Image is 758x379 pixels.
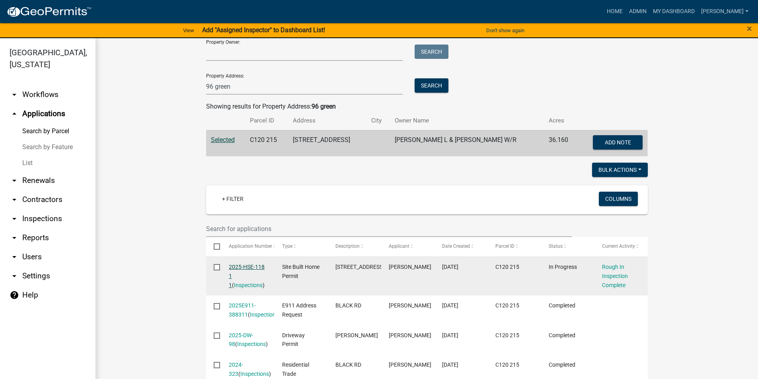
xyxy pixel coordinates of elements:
span: Keri Lewis [335,332,378,338]
datatable-header-cell: Parcel ID [488,237,541,256]
a: [PERSON_NAME] [698,4,752,19]
td: [PERSON_NAME] L & [PERSON_NAME] W/R [390,130,544,156]
span: 07/25/2024 [442,362,458,368]
span: 04/14/2025 [442,264,458,270]
span: Type [282,243,292,249]
span: Status [549,243,563,249]
div: Showing results for Property Address: [206,102,648,111]
datatable-header-cell: Current Activity [594,237,648,256]
span: C120 215 [495,264,519,270]
a: Selected [211,136,235,144]
span: Completed [549,362,575,368]
span: Add Note [605,139,631,145]
span: Applicant [389,243,409,249]
span: Date Created [442,243,470,249]
datatable-header-cell: Status [541,237,594,256]
a: + Filter [216,192,250,206]
i: arrow_drop_down [10,195,19,204]
th: Parcel ID [245,111,288,130]
a: Admin [626,4,650,19]
datatable-header-cell: Date Created [435,237,488,256]
span: C120 215 [495,362,519,368]
td: [STREET_ADDRESS] [288,130,366,156]
span: Completed [549,332,575,338]
i: help [10,290,19,300]
span: Paul Schofill [389,264,431,270]
button: Columns [599,192,638,206]
span: C120 215 [495,332,519,338]
span: Completed [549,302,575,309]
td: C120 215 [245,130,288,156]
datatable-header-cell: Type [275,237,328,256]
a: Inspections [250,311,279,318]
span: Keri Lewis [389,332,431,338]
th: Owner Name [390,111,544,130]
a: Rough In Inspection Complete [602,264,628,288]
a: 2025-DW-98 [229,332,253,348]
span: BLACK RD [335,302,361,309]
a: 2024-323 [229,362,243,377]
div: ( ) [229,331,267,349]
a: Inspections [237,341,266,347]
a: My Dashboard [650,4,698,19]
span: BLACK RD [335,362,361,368]
a: Inspections [234,282,263,288]
button: Close [747,24,752,33]
span: Michael Sego [389,362,431,368]
span: Current Activity [602,243,635,249]
span: Driveway Permit [282,332,305,348]
span: In Progress [549,264,577,270]
i: arrow_drop_down [10,252,19,262]
i: arrow_drop_up [10,109,19,119]
span: Keri Lewis [389,302,431,309]
i: arrow_drop_down [10,271,19,281]
a: Inspections [240,371,269,377]
span: × [747,23,752,34]
span: Application Number [229,243,272,249]
datatable-header-cell: Application Number [221,237,275,256]
strong: Add "Assigned Inspector" to Dashboard List! [202,26,325,34]
i: arrow_drop_down [10,214,19,224]
a: View [180,24,197,37]
span: Site Built Home Permit [282,264,320,279]
th: Acres [544,111,578,130]
span: 96 GREEN RD [335,264,384,270]
a: Home [604,4,626,19]
i: arrow_drop_down [10,233,19,243]
i: arrow_drop_down [10,176,19,185]
span: E911 Address Request [282,302,316,318]
button: Don't show again [483,24,528,37]
button: Bulk Actions [592,163,648,177]
span: Description [335,243,360,249]
input: Search for applications [206,221,572,237]
button: Search [415,45,448,59]
strong: 96 green [312,103,336,110]
i: arrow_drop_down [10,90,19,99]
div: ( ) [229,301,267,319]
th: Address [288,111,366,130]
td: 36.160 [544,130,578,156]
span: 03/10/2025 [442,332,458,338]
button: Search [415,78,448,93]
span: Parcel ID [495,243,514,249]
datatable-header-cell: Description [328,237,381,256]
a: 2025E911-388311 [229,302,256,318]
span: C120 215 [495,302,519,309]
datatable-header-cell: Applicant [381,237,435,256]
div: ( ) [229,262,267,290]
span: 03/12/2025 [442,302,458,309]
th: City [366,111,390,130]
a: 2025-HSE-118 1 1 [229,264,265,288]
div: ( ) [229,360,267,379]
button: Add Note [593,135,643,150]
datatable-header-cell: Select [206,237,221,256]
